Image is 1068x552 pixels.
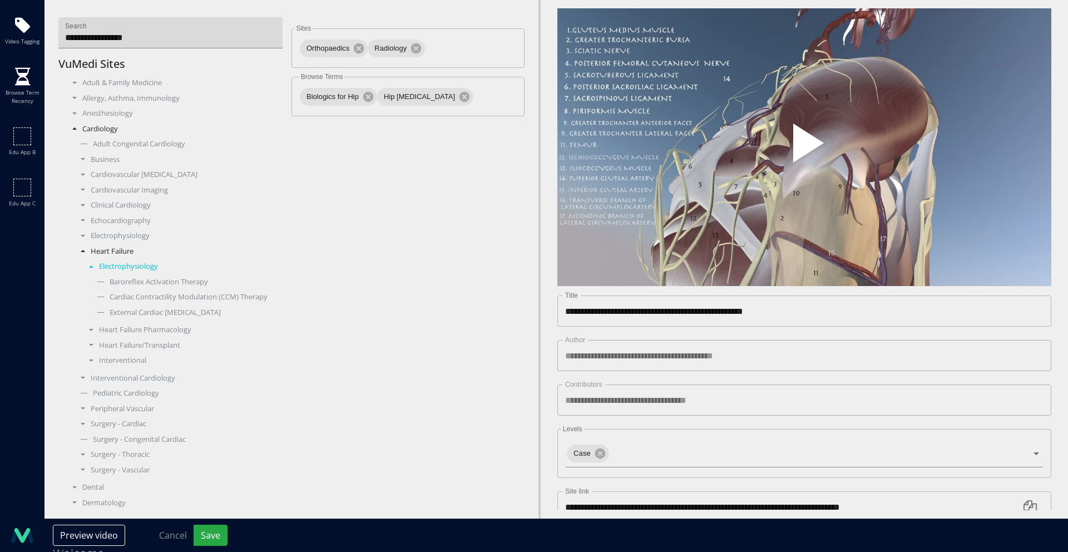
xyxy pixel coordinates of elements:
[58,57,291,71] h5: VuMedi Sites
[75,449,283,460] div: Surgery - Thoracic
[75,169,283,180] div: Cardiovascular [MEDICAL_DATA]
[75,230,283,241] div: Electrophysiology
[377,91,462,102] span: Hip [MEDICAL_DATA]
[300,88,377,106] div: Biologics for Hip
[11,524,33,546] img: logo
[194,525,228,546] button: Save
[75,434,283,445] div: Surgery - Congenital Cardiac
[9,148,36,156] span: Edu app b
[75,418,283,430] div: Surgery - Cardiac
[704,93,904,202] button: Play Video
[75,139,283,150] div: Adult Congenital Cardiology
[75,465,283,476] div: Surgery - Vascular
[67,482,283,493] div: Dental
[83,261,283,272] div: Electrophysiology
[300,40,368,57] div: Orthopaedics
[300,43,356,54] span: Orthopaedics
[566,440,1043,467] div: Case
[83,340,283,351] div: Heart Failure/Transplant
[83,355,283,366] div: Interventional
[67,497,283,509] div: Dermatology
[300,91,365,102] span: Biologics for Hip
[3,88,42,105] span: Browse term recency
[67,124,283,135] div: Cardiology
[567,448,597,459] span: Case
[368,43,413,54] span: Radiology
[368,40,425,57] div: Radiology
[557,8,1051,287] video-js: Video Player
[75,403,283,415] div: Peripheral Vascular
[75,388,283,399] div: Pediatric Cardiology
[83,324,283,336] div: Heart Failure Pharmacology
[75,373,283,384] div: Interventional Cardiology
[53,525,125,546] button: Preview video
[1017,494,1044,520] button: Copy link to clipboard
[5,37,39,46] span: Video tagging
[294,25,313,32] label: Sites
[92,292,283,303] div: Cardiac Contractility Modulation (CCM) Therapy
[92,277,283,288] div: Baroreflex Activation Therapy
[75,200,283,211] div: Clinical Cardiology
[9,199,36,208] span: Edu app c
[75,154,283,165] div: Business
[377,88,473,106] div: Hip [MEDICAL_DATA]
[67,77,283,88] div: Adult & Family Medicine
[561,426,584,432] label: Levels
[92,307,283,318] div: External Cardiac [MEDICAL_DATA]
[67,108,283,119] div: Anesthesiology
[75,215,283,226] div: Echocardiography
[299,73,345,80] label: Browse Terms
[67,93,283,104] div: Allergy, Asthma, Immunology
[75,185,283,196] div: Cardiovascular Imaging
[567,445,609,462] div: Case
[152,525,194,546] button: Cancel
[75,246,283,257] div: Heart Failure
